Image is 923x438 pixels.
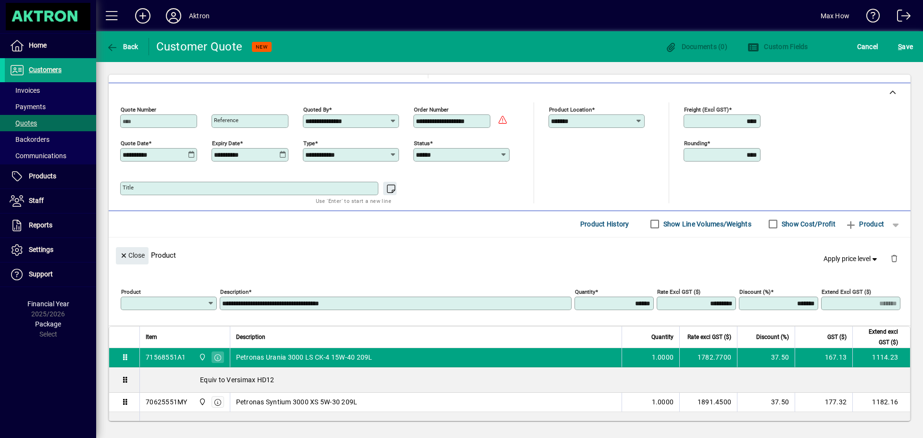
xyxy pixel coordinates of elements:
span: Payments [10,103,46,111]
td: 1182.16 [852,393,910,412]
span: Customers [29,66,62,74]
span: Quantity [651,332,674,342]
div: Product [109,238,911,273]
app-page-header-button: Back [96,38,149,55]
td: 167.13 [795,348,852,367]
button: Close [116,247,149,264]
span: Extend excl GST ($) [859,326,898,348]
a: Logout [890,2,911,33]
mat-label: Title [123,184,134,191]
span: Central [196,397,207,407]
div: Equiv to Multivis C3 5w-30 [140,412,910,437]
span: Back [106,43,138,50]
span: Home [29,41,47,49]
mat-label: Quoted by [303,106,329,113]
div: 1891.4500 [686,397,731,407]
span: GST ($) [827,332,847,342]
mat-label: Quantity [575,288,595,295]
td: 1114.23 [852,348,910,367]
span: 1.0000 [652,352,674,362]
button: Product History [576,215,633,233]
span: Support [29,270,53,278]
a: Staff [5,189,96,213]
span: NEW [256,44,268,50]
span: Settings [29,246,53,253]
button: Apply price level [820,250,883,267]
mat-label: Rounding [684,139,707,146]
label: Show Line Volumes/Weights [661,219,751,229]
a: Products [5,164,96,188]
a: Invoices [5,82,96,99]
span: Staff [29,197,44,204]
a: Settings [5,238,96,262]
span: Close [120,248,145,263]
a: Support [5,263,96,287]
td: 177.32 [795,393,852,412]
span: Invoices [10,87,40,94]
span: Package [35,320,61,328]
mat-label: Expiry date [212,139,240,146]
mat-label: Product [121,288,141,295]
button: Cancel [855,38,881,55]
div: 1782.7700 [686,352,731,362]
span: Quotes [10,119,37,127]
span: Petronas Syntium 3000 XS 5W-30 209L [236,397,358,407]
button: Add [127,7,158,25]
app-page-header-button: Delete [883,254,906,263]
td: 37.50 [737,393,795,412]
span: Documents (0) [665,43,727,50]
span: Central [196,352,207,363]
span: Custom Fields [748,43,808,50]
span: Reports [29,221,52,229]
span: Cancel [857,39,878,54]
div: 71568551A1 [146,352,186,362]
div: Max How [821,8,849,24]
mat-label: Discount (%) [739,288,771,295]
span: Product [845,216,884,232]
mat-label: Type [303,139,315,146]
label: Show Cost/Profit [780,219,836,229]
span: Financial Year [27,300,69,308]
mat-label: Product location [549,106,592,113]
span: Backorders [10,136,50,143]
app-page-header-button: Close [113,250,151,259]
span: Petronas Urania 3000 LS CK-4 15W-40 209L [236,352,373,362]
a: Backorders [5,131,96,148]
button: Custom Fields [745,38,811,55]
a: Communications [5,148,96,164]
button: Delete [883,247,906,270]
a: Payments [5,99,96,115]
span: Product History [580,216,629,232]
mat-label: Quote date [121,139,149,146]
mat-label: Order number [414,106,449,113]
mat-label: Status [414,139,430,146]
button: Documents (0) [662,38,730,55]
span: Description [236,332,265,342]
div: Customer Quote [156,39,243,54]
mat-label: Freight (excl GST) [684,106,729,113]
div: 70625551MY [146,397,187,407]
a: Reports [5,213,96,238]
span: ave [898,39,913,54]
button: Save [896,38,915,55]
span: Discount (%) [756,332,789,342]
span: 1.0000 [652,397,674,407]
div: Equiv to Versimax HD12 [140,367,910,392]
mat-label: Quote number [121,106,156,113]
mat-label: Reference [214,117,238,124]
span: Rate excl GST ($) [687,332,731,342]
span: Communications [10,152,66,160]
button: Profile [158,7,189,25]
td: 37.50 [737,348,795,367]
span: Item [146,332,157,342]
a: Quotes [5,115,96,131]
mat-label: Description [220,288,249,295]
a: Home [5,34,96,58]
span: S [898,43,902,50]
span: Apply price level [823,254,879,264]
mat-label: Extend excl GST ($) [822,288,871,295]
mat-hint: Use 'Enter' to start a new line [316,195,391,206]
button: Back [104,38,141,55]
div: Aktron [189,8,210,24]
a: Knowledge Base [859,2,880,33]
